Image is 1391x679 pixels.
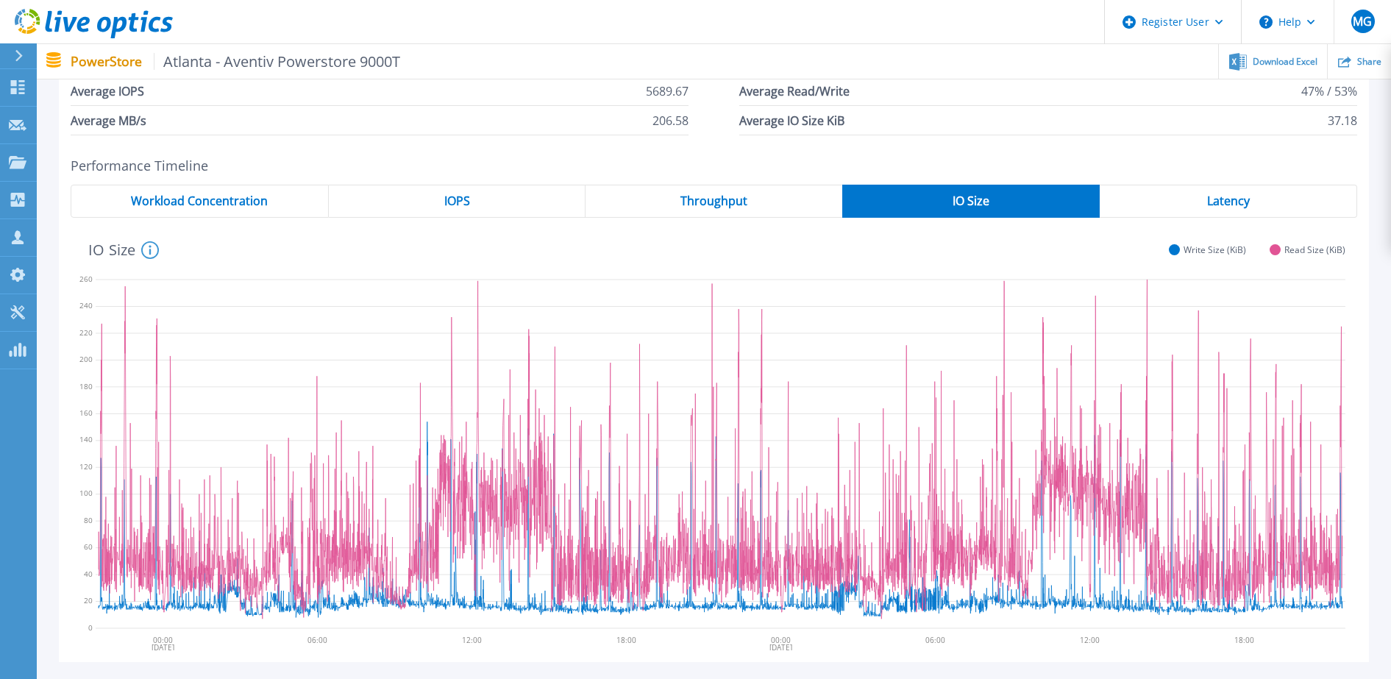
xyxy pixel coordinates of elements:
span: IOPS [444,195,470,207]
text: [DATE] [152,642,174,653]
p: PowerStore [71,53,401,70]
text: 00:00 [153,635,173,645]
text: [DATE] [771,642,794,653]
text: 18:00 [1237,635,1256,645]
span: Average IOPS [71,77,144,105]
span: Workload Concentration [131,195,268,207]
text: 240 [79,300,93,310]
text: 06:00 [927,635,947,645]
text: 00:00 [772,635,792,645]
text: 160 [79,408,93,418]
span: 206.58 [652,106,689,135]
text: 18:00 [617,635,637,645]
text: 80 [84,514,93,525]
text: 20 [84,595,93,605]
span: Latency [1207,195,1250,207]
text: 06:00 [308,635,328,645]
span: Average Read/Write [739,77,850,105]
text: 120 [79,461,93,471]
span: Download Excel [1253,57,1317,66]
text: 180 [79,380,93,391]
span: Read Size (KiB) [1284,244,1345,255]
span: Throughput [680,195,747,207]
span: MG [1353,15,1372,27]
text: 12:00 [463,635,483,645]
text: 0 [88,622,93,632]
span: 37.18 [1328,106,1357,135]
span: Share [1357,57,1381,66]
span: Write Size (KiB) [1184,244,1246,255]
span: Average IO Size KiB [739,106,844,135]
span: IO Size [953,195,989,207]
h2: Performance Timeline [71,158,1357,174]
span: 5689.67 [646,77,689,105]
text: 100 [79,488,93,498]
text: 200 [79,354,93,364]
text: 12:00 [1081,635,1101,645]
span: 47% / 53% [1301,77,1357,105]
text: 60 [84,541,93,552]
text: 140 [79,434,93,444]
h4: IO Size [88,241,159,259]
span: Average MB/s [71,106,146,135]
text: 40 [84,568,93,578]
text: 220 [79,327,93,337]
text: 260 [79,273,93,283]
span: Atlanta - Aventiv Powerstore 9000T [154,53,401,70]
